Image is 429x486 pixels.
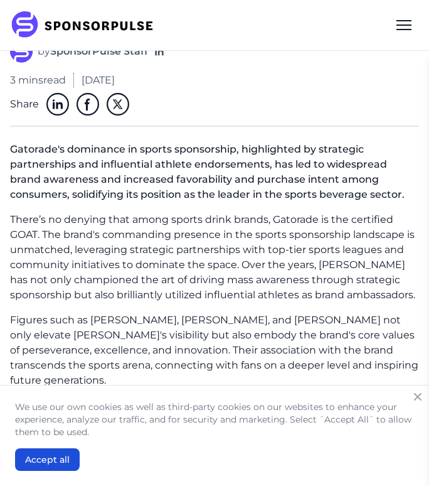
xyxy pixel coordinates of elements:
p: Gatorade's dominance in sports sponsorship, highlighted by strategic partnerships and influential... [10,137,419,212]
span: 3 mins read [10,73,66,88]
a: Follow on LinkedIn [153,45,166,58]
p: We use our own cookies as well as third-party cookies on our websites to enhance your experience,... [15,401,414,438]
strong: SponsorPulse Staff [50,45,148,57]
span: by [38,44,148,59]
span: Share [10,97,39,112]
div: 聊天小工具 [366,426,429,486]
img: SponsorPulse Staff [10,40,33,63]
img: Linkedin [46,93,69,116]
img: SponsorPulse [10,11,162,39]
iframe: Chat Widget [366,426,429,486]
img: Twitter [107,93,129,116]
div: Menu [389,10,419,40]
p: Figures such as [PERSON_NAME], [PERSON_NAME], and [PERSON_NAME] not only elevate [PERSON_NAME]'s ... [10,313,419,388]
p: There’s no denying that among sports drink brands, Gatorade is the certified GOAT. The brand's co... [10,212,419,303]
button: Accept all [15,448,80,471]
img: Facebook [77,93,99,116]
button: Close [409,388,426,406]
span: [DATE] [82,73,115,88]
